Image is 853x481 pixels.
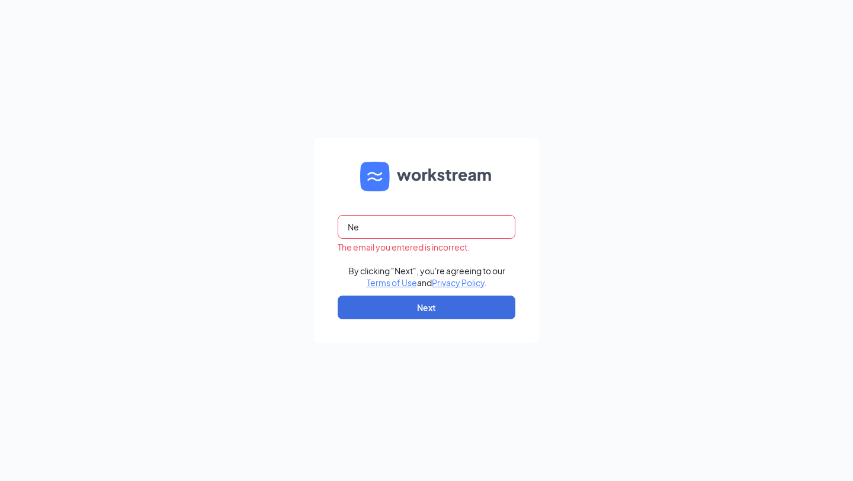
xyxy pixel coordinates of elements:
[432,277,485,288] a: Privacy Policy
[367,277,417,288] a: Terms of Use
[338,241,515,253] div: The email you entered is incorrect.
[348,265,505,288] div: By clicking "Next", you're agreeing to our and .
[360,162,493,191] img: WS logo and Workstream text
[338,215,515,239] input: Email
[338,296,515,319] button: Next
